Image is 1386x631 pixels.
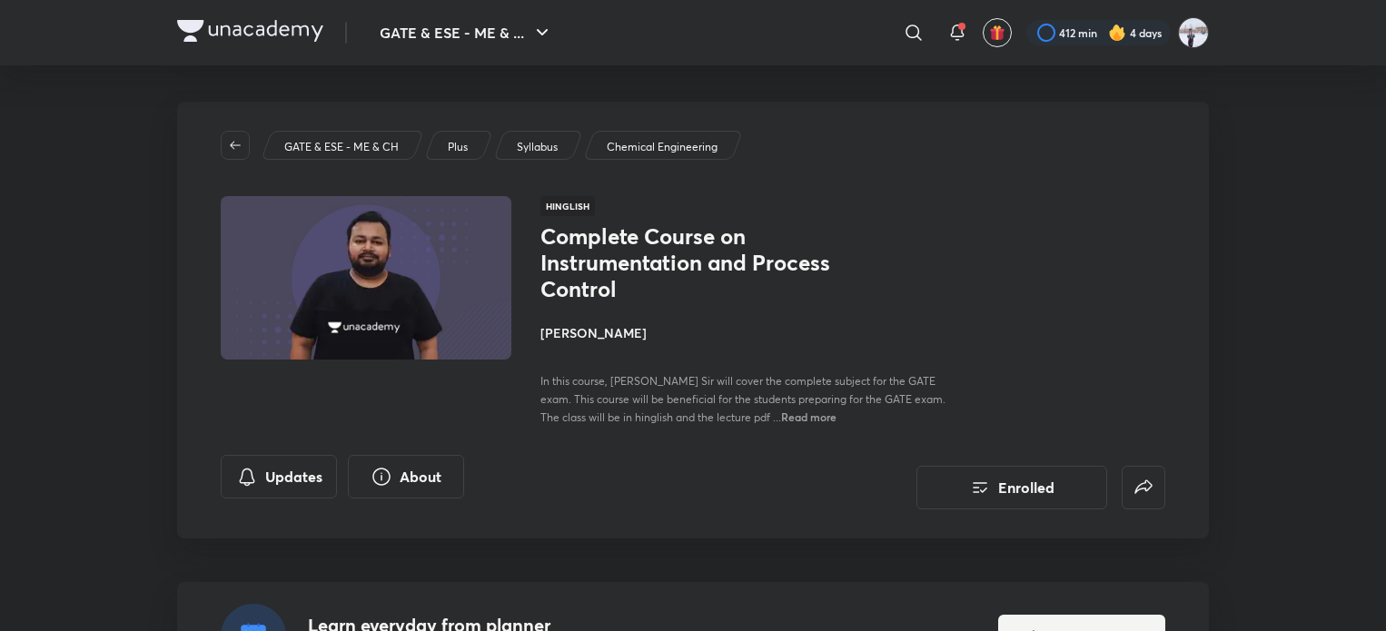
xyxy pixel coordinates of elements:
img: Nikhil [1178,17,1209,48]
img: avatar [989,25,1005,41]
img: Company Logo [177,20,323,42]
button: Updates [221,455,337,498]
a: Plus [445,139,471,155]
img: streak [1108,24,1126,42]
button: Enrolled [916,466,1107,509]
a: Syllabus [514,139,561,155]
p: Syllabus [517,139,558,155]
button: avatar [983,18,1012,47]
p: Plus [448,139,468,155]
p: Chemical Engineering [607,139,718,155]
p: GATE & ESE - ME & CH [284,139,399,155]
span: Read more [781,409,837,424]
img: Thumbnail [218,194,514,361]
button: false [1122,466,1165,509]
a: GATE & ESE - ME & CH [282,139,402,155]
button: About [348,455,464,498]
a: Chemical Engineering [604,139,721,155]
h1: Complete Course on Instrumentation and Process Control [540,223,837,301]
h4: [PERSON_NAME] [540,323,947,342]
span: Hinglish [540,196,595,216]
span: In this course, [PERSON_NAME] Sir will cover the complete subject for the GATE exam. This course ... [540,374,945,424]
button: GATE & ESE - ME & ... [369,15,564,51]
a: Company Logo [177,20,323,46]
